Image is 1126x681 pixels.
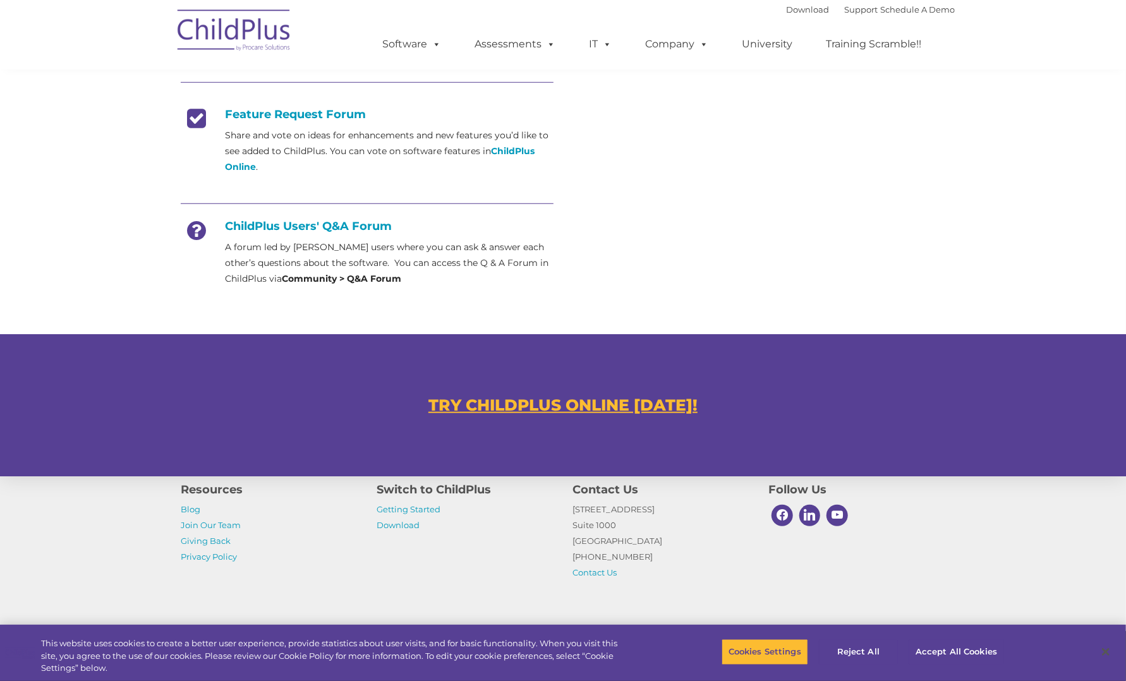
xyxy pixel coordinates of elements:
[572,567,617,577] a: Contact Us
[576,32,624,57] a: IT
[41,637,619,675] div: This website uses cookies to create a better user experience, provide statistics about user visit...
[181,107,554,121] h4: Feature Request Forum
[768,502,796,529] a: Facebook
[819,639,898,665] button: Reject All
[181,481,358,498] h4: Resources
[377,504,440,514] a: Getting Started
[377,481,554,498] h4: Switch to ChildPlus
[813,32,934,57] a: Training Scramble!!
[377,520,420,530] a: Download
[181,219,554,233] h4: ChildPlus Users' Q&A Forum
[462,32,568,57] a: Assessments
[844,4,878,15] a: Support
[572,481,749,498] h4: Contact Us
[823,502,851,529] a: Youtube
[370,32,454,57] a: Software
[729,32,805,57] a: University
[225,239,554,287] p: A forum led by [PERSON_NAME] users where you can ask & answer each other’s questions about the so...
[786,4,955,15] font: |
[171,1,298,64] img: ChildPlus by Procare Solutions
[282,273,401,284] strong: Community > Q&A Forum
[225,128,554,175] p: Share and vote on ideas for enhancements and new features you’d like to see added to ChildPlus. Y...
[181,504,200,514] a: Blog
[633,32,721,57] a: Company
[796,502,824,529] a: Linkedin
[768,481,945,498] h4: Follow Us
[722,639,808,665] button: Cookies Settings
[181,536,231,546] a: Giving Back
[181,520,241,530] a: Join Our Team
[428,395,698,414] a: TRY CHILDPLUS ONLINE [DATE]!
[909,639,1004,665] button: Accept All Cookies
[1092,638,1120,666] button: Close
[572,502,749,581] p: [STREET_ADDRESS] Suite 1000 [GEOGRAPHIC_DATA] [PHONE_NUMBER]
[880,4,955,15] a: Schedule A Demo
[786,4,829,15] a: Download
[181,551,237,562] a: Privacy Policy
